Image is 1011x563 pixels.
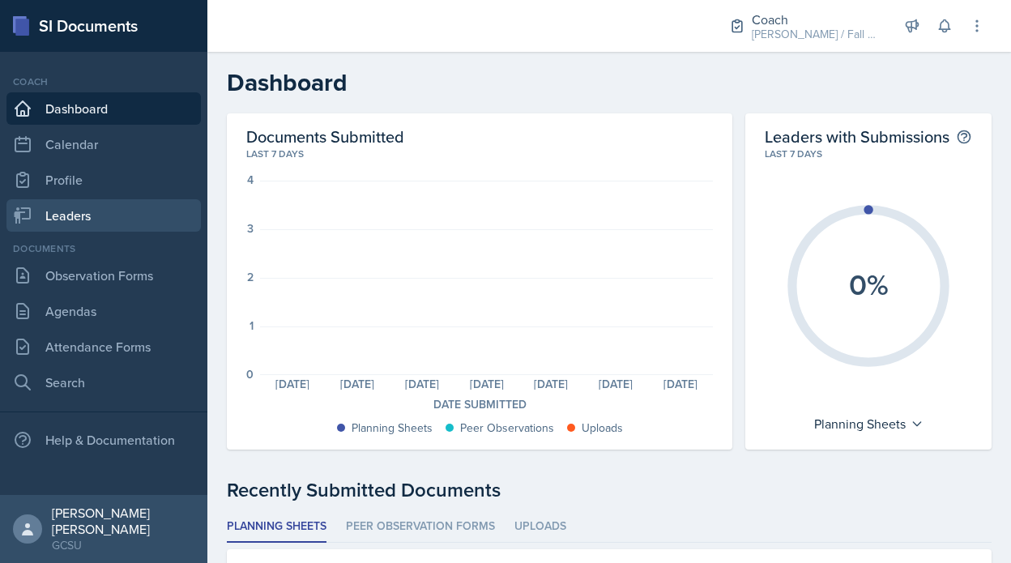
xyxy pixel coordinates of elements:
h2: Leaders with Submissions [765,126,949,147]
a: Profile [6,164,201,196]
div: Last 7 days [765,147,972,161]
div: 4 [247,174,254,186]
div: Date Submitted [246,396,713,413]
div: [PERSON_NAME] / Fall 2025 [752,26,881,43]
div: [DATE] [390,378,454,390]
li: Peer Observation Forms [346,511,495,543]
div: Planning Sheets [806,411,932,437]
div: 0 [246,369,254,380]
text: 0% [849,263,889,305]
div: [DATE] [454,378,519,390]
li: Planning Sheets [227,511,326,543]
a: Dashboard [6,92,201,125]
div: [PERSON_NAME] [PERSON_NAME] [52,505,194,537]
div: Coach [6,75,201,89]
a: Leaders [6,199,201,232]
div: Recently Submitted Documents [227,476,992,505]
li: Uploads [514,511,566,543]
div: Coach [752,10,881,29]
div: [DATE] [260,378,325,390]
a: Attendance Forms [6,331,201,363]
div: Peer Observations [460,420,554,437]
div: Planning Sheets [352,420,433,437]
a: Calendar [6,128,201,160]
div: [DATE] [583,378,648,390]
div: GCSU [52,537,194,553]
div: Help & Documentation [6,424,201,456]
div: Documents [6,241,201,256]
div: [DATE] [518,378,583,390]
div: [DATE] [648,378,713,390]
div: 2 [247,271,254,283]
div: Last 7 days [246,147,713,161]
div: Uploads [582,420,623,437]
h2: Dashboard [227,68,992,97]
div: [DATE] [325,378,390,390]
div: 3 [247,223,254,234]
a: Observation Forms [6,259,201,292]
a: Search [6,366,201,399]
h2: Documents Submitted [246,126,713,147]
div: 1 [250,320,254,331]
a: Agendas [6,295,201,327]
